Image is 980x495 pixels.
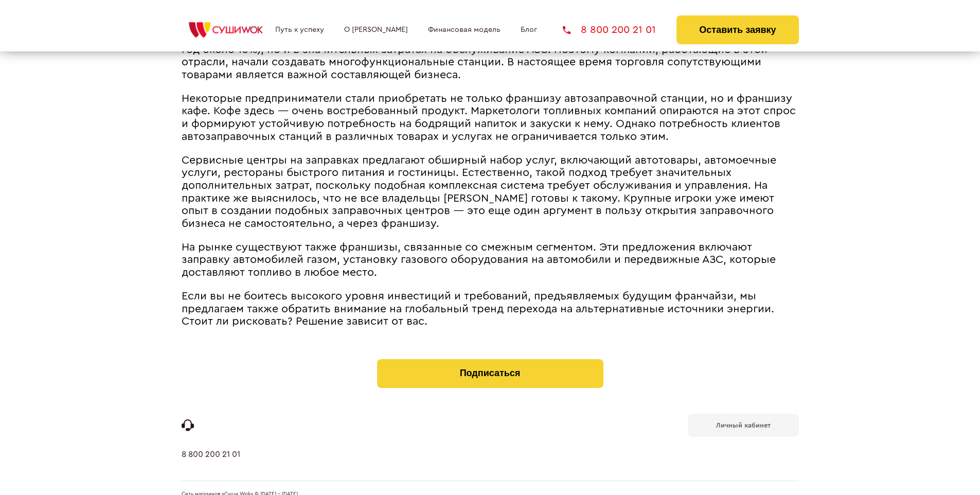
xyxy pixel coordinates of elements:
a: 8 800 200 21 01 [563,25,656,35]
button: Оставить заявку [676,15,798,44]
span: Некоторые предприниматели стали приобретать не только франшизу автозаправочной станции, но и фран... [182,93,796,142]
a: Путь к успеху [275,26,324,34]
a: 8 800 200 21 01 [182,450,240,481]
span: 8 800 200 21 01 [581,25,656,35]
a: О [PERSON_NAME] [344,26,408,34]
button: Подписаться [377,359,603,388]
span: Своеобразность автозаправочного бизнеса заключается не только в низкой маржинальности (по данным ... [182,31,796,80]
span: Сервисные центры на заправках предлагают обширный набор услуг, включающий автотовары, автомоечные... [182,155,776,229]
b: Личный кабинет [716,422,771,429]
a: Финансовая модель [428,26,501,34]
a: Личный кабинет [688,414,799,437]
span: На рынке существуют также франшизы, связанные со смежным сегментом. Эти предложения включают запр... [182,242,776,278]
a: Блог [521,26,537,34]
span: Если вы не боитесь высокого уровня инвестиций и требований, предъявляемых будущим франчайзи, мы п... [182,291,774,327]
